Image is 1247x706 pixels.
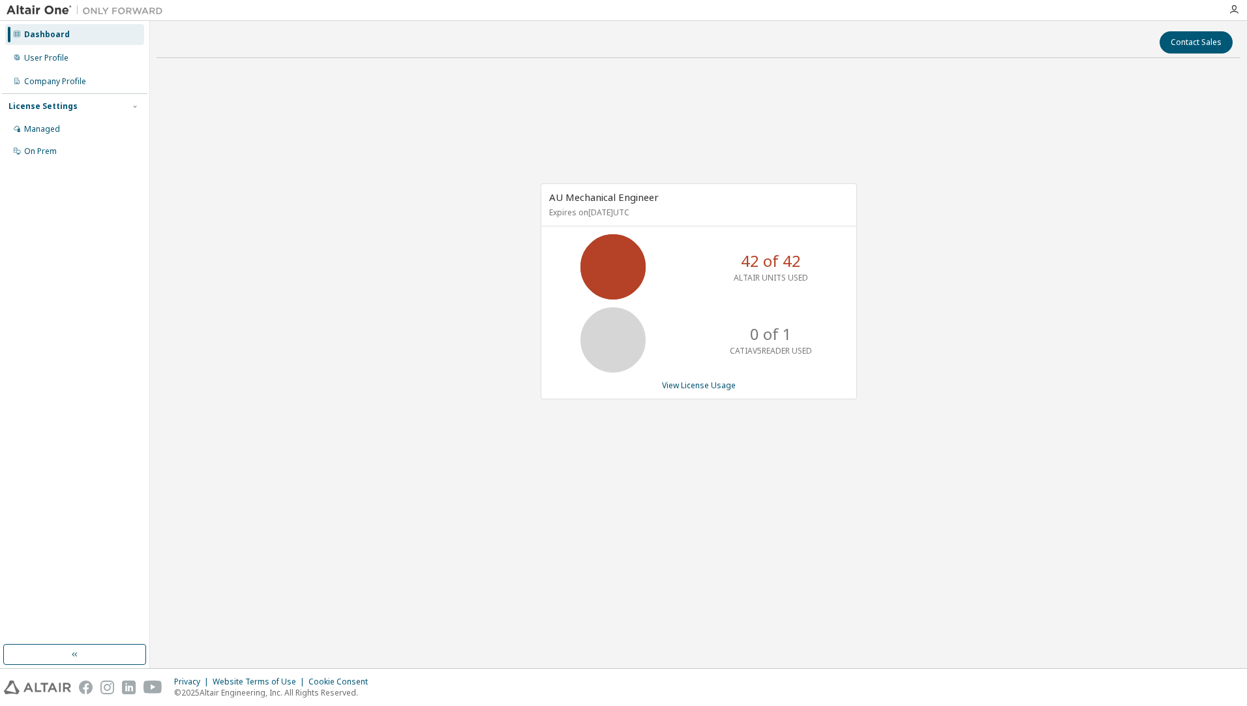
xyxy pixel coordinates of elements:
[122,681,136,694] img: linkedin.svg
[174,677,213,687] div: Privacy
[100,681,114,694] img: instagram.svg
[213,677,308,687] div: Website Terms of Use
[79,681,93,694] img: facebook.svg
[308,677,376,687] div: Cookie Consent
[549,207,845,218] p: Expires on [DATE] UTC
[741,250,801,272] p: 42 of 42
[7,4,170,17] img: Altair One
[24,76,86,87] div: Company Profile
[730,345,812,356] p: CATIAV5READER USED
[24,124,60,134] div: Managed
[549,191,659,204] span: AU Mechanical Engineer
[750,323,792,345] p: 0 of 1
[174,687,376,698] p: © 2025 Altair Engineering, Inc. All Rights Reserved.
[24,146,57,157] div: On Prem
[24,53,68,63] div: User Profile
[143,681,162,694] img: youtube.svg
[1160,31,1233,54] button: Contact Sales
[4,681,71,694] img: altair_logo.svg
[662,380,736,391] a: View License Usage
[24,29,70,40] div: Dashboard
[8,101,78,112] div: License Settings
[734,272,808,283] p: ALTAIR UNITS USED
